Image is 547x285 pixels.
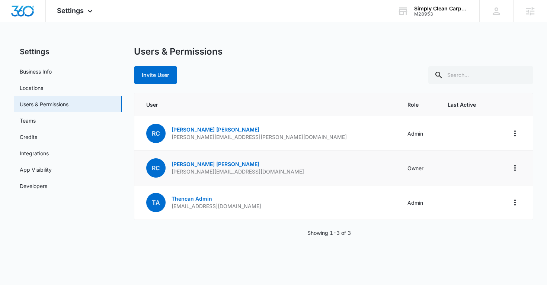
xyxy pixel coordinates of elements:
input: Search... [428,66,533,84]
a: [PERSON_NAME] [PERSON_NAME] [172,161,259,167]
div: account name [414,6,468,12]
button: Invite User [134,66,177,84]
p: [EMAIL_ADDRESS][DOMAIN_NAME] [172,203,261,210]
td: Admin [399,185,439,220]
span: TA [146,193,166,212]
a: Teams [20,117,36,124]
span: User [146,101,390,109]
a: RC [146,165,166,171]
td: Owner [399,151,439,185]
button: Actions [509,162,521,174]
h2: Settings [14,46,122,57]
a: [PERSON_NAME] [PERSON_NAME] [172,126,259,133]
a: Credits [20,133,37,141]
a: Thencan Admin [172,195,212,202]
button: Actions [509,197,521,208]
a: Invite User [134,72,177,78]
span: Settings [57,7,84,14]
p: [PERSON_NAME][EMAIL_ADDRESS][PERSON_NAME][DOMAIN_NAME] [172,133,347,141]
a: Users & Permissions [20,100,68,108]
h1: Users & Permissions [134,46,223,57]
a: App Visibility [20,166,52,174]
button: Actions [509,127,521,139]
span: RC [146,124,166,143]
a: Integrations [20,149,49,157]
a: Developers [20,182,47,190]
div: account id [414,12,468,17]
a: Locations [20,84,43,92]
td: Admin [399,116,439,151]
a: RC [146,130,166,137]
p: Showing 1-3 of 3 [307,229,351,237]
span: Role [407,101,430,109]
a: Business Info [20,68,52,75]
a: TA [146,200,166,206]
span: Last Active [448,101,485,109]
p: [PERSON_NAME][EMAIL_ADDRESS][DOMAIN_NAME] [172,168,304,175]
span: RC [146,158,166,178]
